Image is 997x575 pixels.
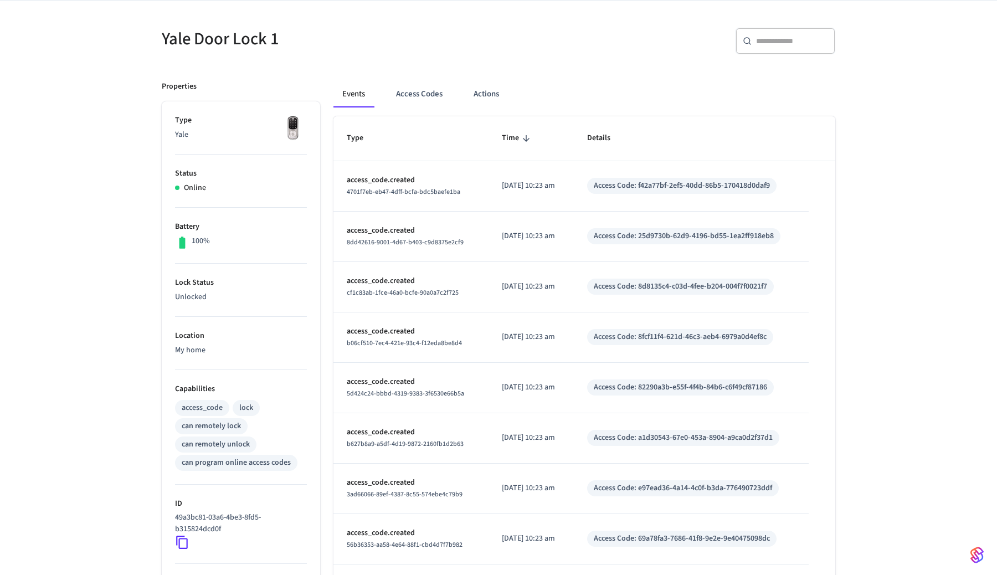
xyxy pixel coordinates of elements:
[175,129,307,141] p: Yale
[502,180,561,192] p: [DATE] 10:23 am
[184,182,206,194] p: Online
[502,331,561,343] p: [DATE] 10:23 am
[347,187,460,197] span: 4701f7eb-eb47-4dff-bcfa-bdc5baefe1ba
[594,482,772,494] div: Access Code: e97ead36-4a14-4c0f-b3da-776490723ddf
[587,130,625,147] span: Details
[279,115,307,142] img: Yale Assure Touchscreen Wifi Smart Lock, Satin Nickel, Front
[594,533,770,545] div: Access Code: 69a78fa3-7686-41f8-9e2e-9e40475098dc
[175,345,307,356] p: My home
[387,81,451,107] button: Access Codes
[594,180,770,192] div: Access Code: f42a77bf-2ef5-40dd-86b5-170418d0daf9
[594,331,767,343] div: Access Code: 8fcf11f4-621d-46c3-aeb4-6979a0d4ef8c
[182,439,250,450] div: can remotely unlock
[347,490,462,499] span: 3ad66066-89ef-4387-8c55-574ebe4c79b9
[347,326,475,337] p: access_code.created
[347,130,378,147] span: Type
[175,498,307,510] p: ID
[502,382,561,393] p: [DATE] 10:23 am
[594,230,774,242] div: Access Code: 25d9730b-62d9-4196-bd55-1ea2ff918eb8
[502,432,561,444] p: [DATE] 10:23 am
[162,81,197,93] p: Properties
[502,281,561,292] p: [DATE] 10:23 am
[182,457,291,469] div: can program online access codes
[502,482,561,494] p: [DATE] 10:23 am
[347,439,464,449] span: b627b8a9-a5df-4d19-9872-2160fb1d2b63
[347,389,464,398] span: 5d424c24-bbbd-4319-9383-3f6530e66b5a
[347,174,475,186] p: access_code.created
[502,130,533,147] span: Time
[347,540,462,550] span: 56b36353-aa58-4e64-88f1-cbd4d7f7b982
[347,288,459,297] span: cf1c83ab-1fce-46a0-bcfe-90a0a7c2f725
[175,277,307,289] p: Lock Status
[347,376,475,388] p: access_code.created
[347,477,475,489] p: access_code.created
[192,235,210,247] p: 100%
[162,28,492,50] h5: Yale Door Lock 1
[594,432,773,444] div: Access Code: a1d30543-67e0-453a-8904-a9ca0d2f37d1
[182,420,241,432] div: can remotely lock
[175,221,307,233] p: Battery
[594,281,767,292] div: Access Code: 8d8135c4-c03d-4fee-b204-004f7f0021f7
[175,168,307,179] p: Status
[347,238,464,247] span: 8dd42616-9001-4d67-b403-c9d8375e2cf9
[175,115,307,126] p: Type
[502,230,561,242] p: [DATE] 10:23 am
[347,225,475,237] p: access_code.created
[347,275,475,287] p: access_code.created
[347,338,462,348] span: b06cf510-7ec4-421e-93c4-f12eda8be8d4
[465,81,508,107] button: Actions
[333,81,374,107] button: Events
[333,81,835,107] div: ant example
[175,330,307,342] p: Location
[175,512,302,535] p: 49a3bc81-03a6-4be3-8fd5-b315824dcd0f
[182,402,223,414] div: access_code
[175,383,307,395] p: Capabilities
[347,527,475,539] p: access_code.created
[502,533,561,545] p: [DATE] 10:23 am
[970,546,984,564] img: SeamLogoGradient.69752ec5.svg
[347,427,475,438] p: access_code.created
[594,382,767,393] div: Access Code: 82290a3b-e55f-4f4b-84b6-c6f49cf87186
[175,291,307,303] p: Unlocked
[239,402,253,414] div: lock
